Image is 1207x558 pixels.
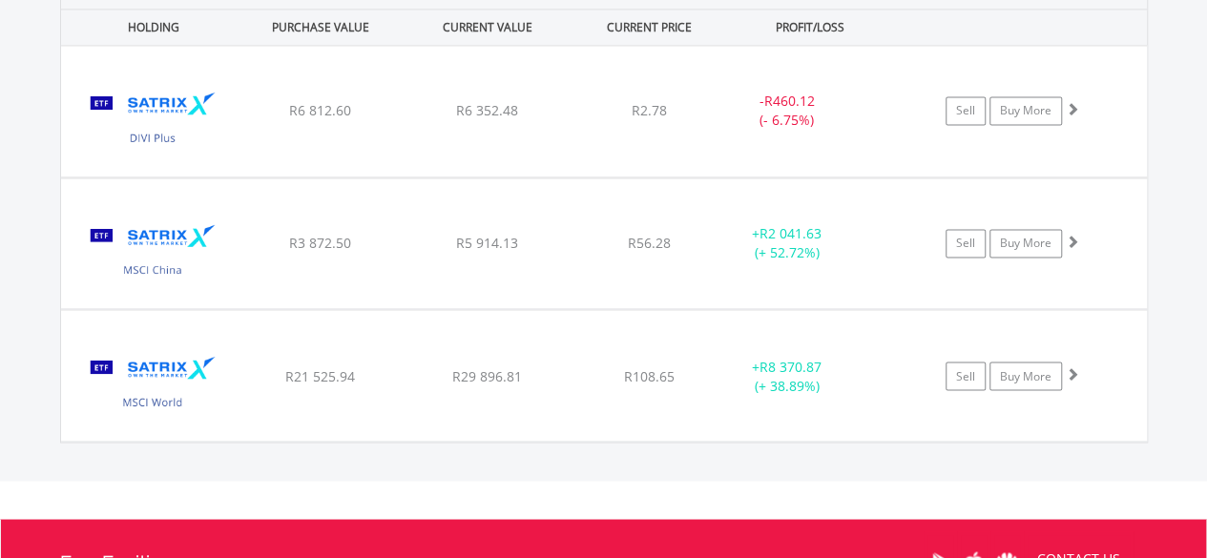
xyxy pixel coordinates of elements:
span: R8 370.87 [760,357,822,375]
a: Sell [946,362,986,390]
img: TFSA.STXWDM.png [71,334,235,436]
img: TFSA.STXDIV.png [71,70,235,172]
span: R6 812.60 [289,101,351,119]
div: CURRENT VALUE [406,10,570,45]
a: Buy More [989,362,1062,390]
a: Buy More [989,229,1062,258]
div: PROFIT/LOSS [729,10,892,45]
span: R108.65 [624,366,675,384]
span: R5 914.13 [456,234,518,252]
span: R2 041.63 [760,224,822,242]
div: PURCHASE VALUE [239,10,403,45]
span: R6 352.48 [456,101,518,119]
span: R3 872.50 [289,234,351,252]
div: + (+ 38.89%) [716,357,860,395]
div: - (- 6.75%) [716,92,860,130]
div: HOLDING [62,10,236,45]
div: + (+ 52.72%) [716,224,860,262]
img: TFSA.STXCHN.png [71,202,235,304]
a: Sell [946,229,986,258]
span: R56.28 [628,234,671,252]
a: Buy More [989,96,1062,125]
span: R460.12 [764,92,815,110]
span: R2.78 [632,101,667,119]
div: CURRENT PRICE [572,10,724,45]
span: R21 525.94 [285,366,355,384]
span: R29 896.81 [452,366,522,384]
a: Sell [946,96,986,125]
